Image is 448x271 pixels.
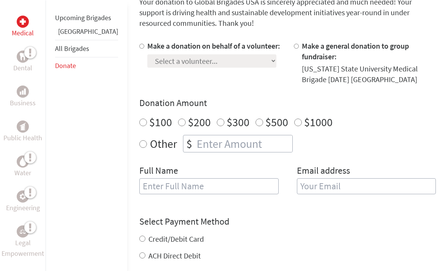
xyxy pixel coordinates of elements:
[20,157,26,165] img: Water
[20,88,26,94] img: Business
[20,18,26,24] img: Medical
[55,9,118,26] li: Upcoming Brigades
[195,135,292,152] input: Enter Amount
[139,178,279,194] input: Enter Full Name
[17,85,29,97] div: Business
[20,193,26,199] img: Engineering
[302,41,409,61] label: Make a general donation to group fundraiser:
[148,250,201,260] label: ACH Direct Debit
[55,44,89,52] a: All Brigades
[10,97,36,108] p: Business
[188,114,211,129] label: $200
[13,50,32,73] a: DentalDental
[139,164,178,178] label: Full Name
[147,41,280,50] label: Make a donation on behalf of a volunteer:
[17,190,29,202] div: Engineering
[150,135,177,152] label: Other
[302,63,436,84] div: [US_STATE] State University Medical Brigade [DATE] [GEOGRAPHIC_DATA]
[55,13,111,22] a: Upcoming Brigades
[2,237,44,258] p: Legal Empowerment
[3,120,42,143] a: Public HealthPublic Health
[265,114,288,129] label: $500
[148,234,204,243] label: Credit/Debit Card
[17,15,29,27] div: Medical
[17,120,29,132] div: Public Health
[297,164,350,178] label: Email address
[227,114,249,129] label: $300
[55,40,118,57] li: All Brigades
[14,167,31,178] p: Water
[20,52,26,60] img: Dental
[139,97,436,109] h4: Donation Amount
[12,27,34,38] p: Medical
[6,190,40,213] a: EngineeringEngineering
[139,215,436,227] h4: Select Payment Method
[304,114,333,129] label: $1000
[3,132,42,143] p: Public Health
[17,155,29,167] div: Water
[55,57,118,74] li: Donate
[17,50,29,62] div: Dental
[20,122,26,130] img: Public Health
[17,225,29,237] div: Legal Empowerment
[6,202,40,213] p: Engineering
[297,178,436,194] input: Your Email
[12,15,34,38] a: MedicalMedical
[149,114,172,129] label: $100
[14,155,31,178] a: WaterWater
[10,85,36,108] a: BusinessBusiness
[13,62,32,73] p: Dental
[2,225,44,258] a: Legal EmpowermentLegal Empowerment
[58,27,118,35] a: [GEOGRAPHIC_DATA]
[183,135,195,152] div: $
[55,61,76,70] a: Donate
[20,229,26,233] img: Legal Empowerment
[55,26,118,40] li: Guatemala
